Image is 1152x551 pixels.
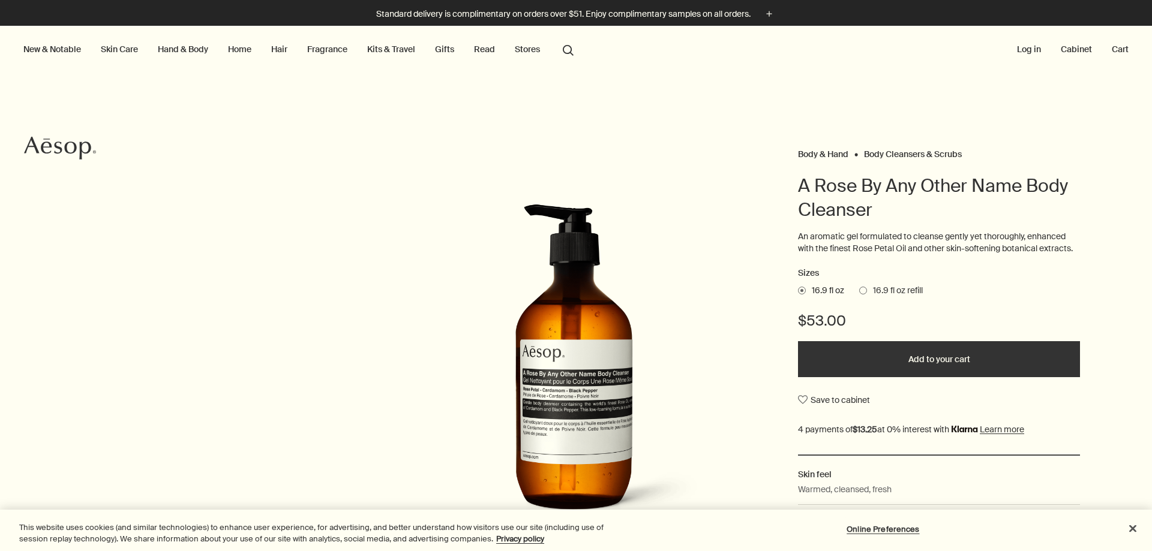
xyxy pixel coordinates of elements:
p: Standard delivery is complimentary on orders over $51. Enjoy complimentary samples on all orders. [376,8,751,20]
div: This website uses cookies (and similar technologies) to enhance user experience, for advertising,... [19,522,634,545]
button: Save to cabinet [798,389,870,411]
a: Hair [269,41,290,57]
a: Body Cleansers & Scrubs [864,149,962,154]
span: $53.00 [798,311,846,330]
a: Hand & Body [155,41,211,57]
button: Add to your cart - $53.00 [798,341,1080,377]
h1: A Rose By Any Other Name Body Cleanser [798,174,1080,222]
img: Back of A Rose By Any Other Name Body Cleanser 500mL amber bottle with pump [446,204,710,531]
a: Skin Care [98,41,140,57]
a: Read [472,41,497,57]
button: Online Preferences, Opens the preference center dialog [845,517,920,541]
h2: Sizes [798,266,1080,281]
a: Gifts [433,41,457,57]
nav: supplementary [1015,26,1131,74]
span: 16.9 fl oz [806,285,844,297]
button: Open search [557,38,579,61]
a: Body & Hand [798,149,848,154]
a: Home [226,41,254,57]
a: Fragrance [305,41,350,57]
a: Cabinet [1058,41,1094,57]
svg: Aesop [24,136,96,160]
nav: primary [21,26,579,74]
h2: Skin feel [798,468,1080,481]
a: Aesop [21,133,99,166]
div: A Rose By Any Other Name Body Cleanser [384,204,768,546]
button: Close [1120,516,1146,542]
button: Cart [1109,41,1131,57]
span: 16.9 fl oz refill [867,285,923,297]
p: An aromatic gel formulated to cleanse gently yet thoroughly, enhanced with the finest Rose Petal ... [798,231,1080,254]
button: Standard delivery is complimentary on orders over $51. Enjoy complimentary samples on all orders. [376,7,776,21]
a: More information about your privacy, opens in a new tab [496,534,544,544]
a: Kits & Travel [365,41,418,57]
button: Stores [512,41,542,57]
button: Log in [1015,41,1043,57]
button: New & Notable [21,41,83,57]
p: Warmed, cleansed, fresh [798,483,892,496]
